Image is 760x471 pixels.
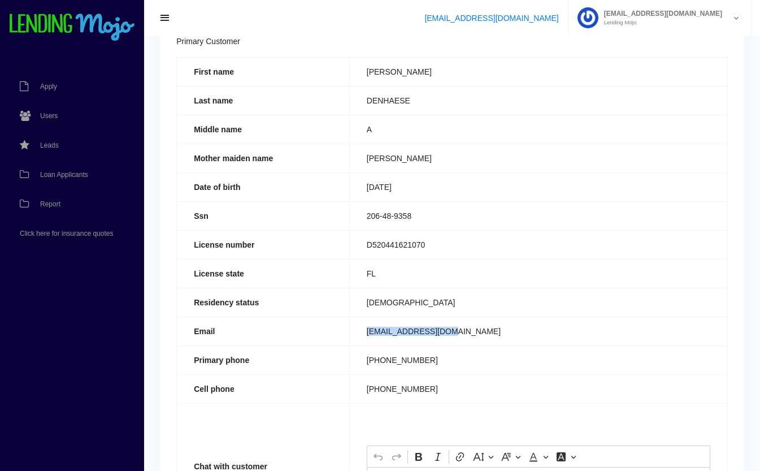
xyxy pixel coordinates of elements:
th: Cell phone [177,374,350,403]
th: Mother maiden name [177,144,350,172]
td: [DATE] [349,172,727,201]
td: 206-48-9358 [349,201,727,230]
td: [PHONE_NUMBER] [349,374,727,403]
small: Lending Mojo [598,20,722,25]
td: A [349,115,727,144]
span: Click here for insurance quotes [20,230,113,237]
span: Leads [40,142,59,149]
span: Users [40,113,58,119]
th: Residency status [177,288,350,317]
th: Ssn [177,201,350,230]
div: Editor toolbar [367,446,710,468]
span: Loan Applicants [40,171,88,178]
td: D520441621070 [349,230,727,259]
th: Date of birth [177,172,350,201]
td: [PERSON_NAME] [349,144,727,172]
img: logo-small.png [8,14,136,42]
td: FL [349,259,727,288]
td: DENHAESE [349,86,727,115]
td: [DEMOGRAPHIC_DATA] [349,288,727,317]
span: Report [40,201,60,208]
th: License number [177,230,350,259]
a: [EMAIL_ADDRESS][DOMAIN_NAME] [424,14,558,23]
th: First name [177,57,350,86]
span: Apply [40,83,57,90]
th: Primary phone [177,345,350,374]
th: Last name [177,86,350,115]
td: [EMAIL_ADDRESS][DOMAIN_NAME] [349,317,727,345]
td: [PERSON_NAME] [349,57,727,86]
img: Profile image [577,7,598,28]
td: [PHONE_NUMBER] [349,345,727,374]
th: License state [177,259,350,288]
div: Primary Customer [176,35,728,49]
th: Middle name [177,115,350,144]
span: [EMAIL_ADDRESS][DOMAIN_NAME] [598,10,722,17]
th: Email [177,317,350,345]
